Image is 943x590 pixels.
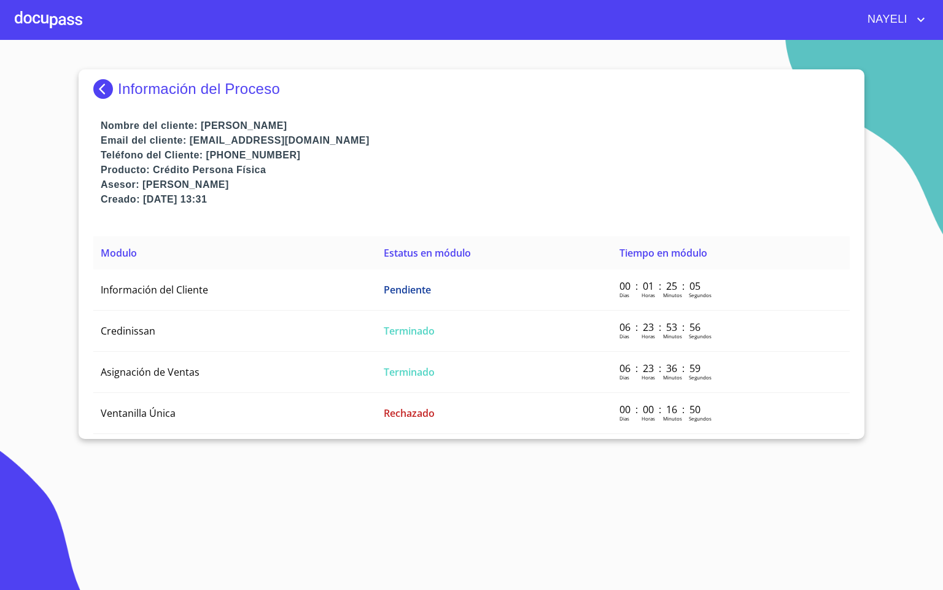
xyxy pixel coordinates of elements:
[689,374,712,381] p: Segundos
[101,163,850,177] p: Producto: Crédito Persona Física
[101,177,850,192] p: Asesor: [PERSON_NAME]
[101,148,850,163] p: Teléfono del Cliente: [PHONE_NUMBER]
[619,374,629,381] p: Dias
[642,292,655,298] p: Horas
[619,246,707,260] span: Tiempo en módulo
[619,403,702,416] p: 00 : 00 : 16 : 50
[619,362,702,375] p: 06 : 23 : 36 : 59
[642,333,655,340] p: Horas
[101,118,850,133] p: Nombre del cliente: [PERSON_NAME]
[101,283,208,297] span: Información del Cliente
[663,374,682,381] p: Minutos
[384,283,431,297] span: Pendiente
[689,415,712,422] p: Segundos
[384,406,435,420] span: Rechazado
[619,292,629,298] p: Dias
[93,79,850,99] div: Información del Proceso
[689,292,712,298] p: Segundos
[101,133,850,148] p: Email del cliente: [EMAIL_ADDRESS][DOMAIN_NAME]
[384,246,471,260] span: Estatus en módulo
[619,415,629,422] p: Dias
[663,292,682,298] p: Minutos
[663,415,682,422] p: Minutos
[101,246,137,260] span: Modulo
[101,324,155,338] span: Credinissan
[642,415,655,422] p: Horas
[619,333,629,340] p: Dias
[689,333,712,340] p: Segundos
[619,279,702,293] p: 00 : 01 : 25 : 05
[642,374,655,381] p: Horas
[93,79,118,99] img: Docupass spot blue
[384,324,435,338] span: Terminado
[384,365,435,379] span: Terminado
[619,320,702,334] p: 06 : 23 : 53 : 56
[101,406,176,420] span: Ventanilla Única
[101,192,850,207] p: Creado: [DATE] 13:31
[663,333,682,340] p: Minutos
[858,10,928,29] button: account of current user
[118,80,280,98] p: Información del Proceso
[101,365,200,379] span: Asignación de Ventas
[858,10,914,29] span: NAYELI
